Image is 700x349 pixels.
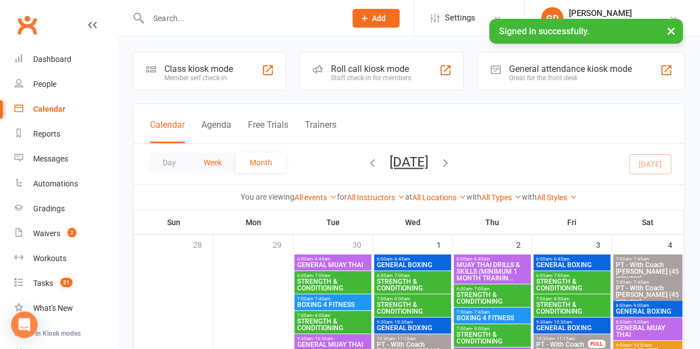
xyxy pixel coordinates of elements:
th: Fri [532,211,612,234]
button: Month [236,153,286,173]
span: - 11:15am [395,336,416,341]
span: - 7:45am [631,257,649,262]
span: GENERAL BOXING [376,262,449,268]
a: Messages [14,147,117,171]
span: BOXING 4 FITNESS [297,301,369,308]
div: Class kiosk mode [164,64,233,74]
span: Settings [445,6,475,30]
span: - 8:00am [313,313,330,318]
span: - 7:00am [552,273,569,278]
a: Reports [14,122,117,147]
button: Calendar [150,119,185,143]
div: Tasks [33,279,53,288]
span: - 9:00am [631,303,649,308]
div: 3 [596,235,611,253]
div: Open Intercom Messenger [11,311,38,338]
span: - 10:30am [552,320,572,325]
span: MUAY THAI DRILLS & SKILLS (MINIMUM 1 MONTH TRAININ... [456,262,528,282]
div: Roll call kiosk mode [331,64,411,74]
th: Tue [293,211,373,234]
a: People [14,72,117,97]
strong: at [405,192,412,201]
th: Mon [214,211,293,234]
span: PT - With Coach [PERSON_NAME] (45 minutes) [615,262,680,282]
span: - 6:45am [392,257,410,262]
span: 9:30am [536,320,608,325]
span: - 8:00am [472,326,490,331]
span: - 7:00am [392,273,410,278]
span: GENERAL BOXING [376,325,449,331]
a: All Locations [412,193,466,202]
a: All Types [481,193,522,202]
span: 6:00am [536,273,608,278]
span: - 8:00am [392,296,410,301]
span: 21 [60,278,72,287]
span: GENERAL MUAY THAI [615,325,680,338]
span: 6:00am [297,273,369,278]
a: Workouts [14,246,117,271]
div: 1 [437,235,452,253]
span: 7:00am [536,296,608,301]
button: Day [149,153,190,173]
span: 2 [68,228,76,237]
div: Waivers [33,229,60,238]
span: STRENGTH & CONDITIONING [536,301,608,315]
span: 6:00am [456,287,528,291]
span: - 7:45am [472,310,490,315]
span: 9:00am [615,343,680,348]
input: Search... [145,11,338,26]
a: Calendar [14,97,117,122]
a: Dashboard [14,47,117,72]
span: GENERAL BOXING [615,308,680,315]
div: Reports [33,129,60,138]
span: PT - With Coach [PERSON_NAME] (45 minutes) [615,285,680,305]
div: People [33,80,56,88]
span: 8:00am [615,320,680,325]
div: Calendar [33,105,65,113]
span: STRENGTH & CONDITIONING [376,301,449,315]
span: 10:30am [536,336,588,341]
span: 8:00am [615,303,680,308]
span: 7:00am [297,296,369,301]
button: Agenda [201,119,231,143]
span: STRENGTH & CONDITIONING [456,331,528,345]
div: 4 [668,235,683,253]
span: Add [372,14,386,23]
span: - 9:00am [631,320,649,325]
div: 29 [273,235,293,253]
span: 6:00am [297,257,369,262]
span: - 7:45am [631,280,649,285]
span: 7:00am [376,296,449,301]
span: - 8:00am [552,296,569,301]
div: Workouts [33,254,66,263]
span: - 6:45am [472,257,490,262]
span: GENERAL MUAY THAI [297,341,369,348]
span: 7:00am [615,280,680,285]
strong: with [522,192,537,201]
span: - 7:45am [313,296,330,301]
span: - 7:00am [313,273,330,278]
div: What's New [33,304,73,312]
span: GENERAL BOXING [536,325,608,331]
button: Free Trials [248,119,288,143]
div: Staff check-in for members [331,74,411,82]
span: 9:30am [376,320,449,325]
span: - 6:45am [313,257,330,262]
button: Add [352,9,400,28]
span: 6:00am [376,257,449,262]
span: - 6:45am [552,257,569,262]
span: - 10:30am [631,343,652,348]
div: Member self check-in [164,74,233,82]
div: General attendance kiosk mode [509,64,631,74]
th: Sun [134,211,214,234]
a: Clubworx [13,11,41,39]
a: Waivers 2 [14,221,117,246]
div: 28 [193,235,213,253]
span: STRENGTH & CONDITIONING [376,278,449,291]
span: STRENGTH & CONDITIONING [536,278,608,291]
button: × [661,19,681,43]
span: 6:00am [536,257,608,262]
strong: You are viewing [241,192,294,201]
div: Champions [PERSON_NAME] [569,18,669,28]
a: Gradings [14,196,117,221]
